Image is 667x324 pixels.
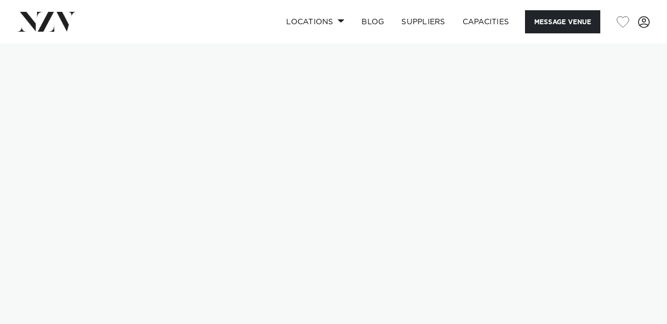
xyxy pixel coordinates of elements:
[393,10,453,33] a: SUPPLIERS
[278,10,353,33] a: Locations
[525,10,600,33] button: Message Venue
[353,10,393,33] a: BLOG
[454,10,518,33] a: Capacities
[17,12,76,31] img: nzv-logo.png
